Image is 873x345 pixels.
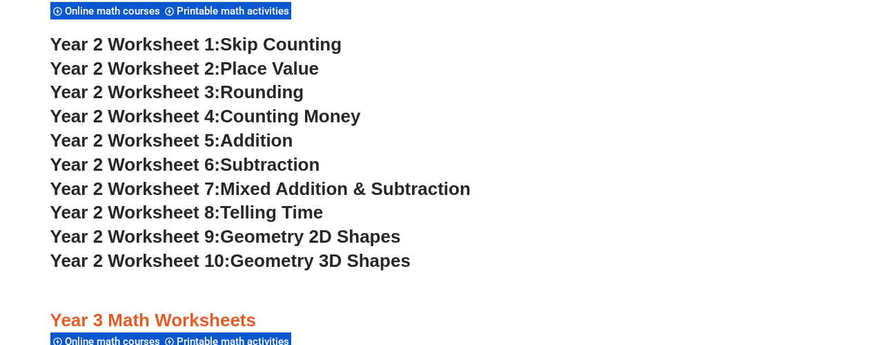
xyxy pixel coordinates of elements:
span: Printable math activities [177,5,293,17]
iframe: Chat Widget [643,189,873,345]
a: Year 2 Worksheet 6:Subtraction [50,154,320,175]
span: Year 2 Worksheet 4: [50,106,221,127]
a: Year 2 Worksheet 10:Geometry 3D Shapes [50,250,411,271]
a: Year 2 Worksheet 9:Geometry 2D Shapes [50,226,401,247]
span: Place Value [220,58,319,79]
span: Year 2 Worksheet 8: [50,202,221,223]
a: Year 2 Worksheet 2:Place Value [50,58,320,79]
a: Year 2 Worksheet 1:Skip Counting [50,34,342,55]
span: Year 2 Worksheet 10: [50,250,230,271]
span: Subtraction [220,154,320,175]
a: Year 2 Worksheet 7:Mixed Addition & Subtraction [50,178,471,199]
span: Telling Time [220,202,323,223]
a: Year 2 Worksheet 3:Rounding [50,82,304,102]
span: Geometry 2D Shapes [220,226,400,247]
a: Year 2 Worksheet 8:Telling Time [50,202,324,223]
span: Rounding [220,82,304,102]
span: Year 2 Worksheet 3: [50,82,221,102]
span: Online math courses [65,5,164,17]
span: Year 2 Worksheet 1: [50,34,221,55]
span: Year 2 Worksheet 7: [50,178,221,199]
span: Year 2 Worksheet 5: [50,130,221,151]
span: Year 2 Worksheet 2: [50,58,221,79]
span: Mixed Addition & Subtraction [220,178,471,199]
span: Year 2 Worksheet 9: [50,226,221,247]
a: Year 2 Worksheet 4:Counting Money [50,106,361,127]
span: Addition [220,130,293,151]
div: Printable math activities [162,1,291,20]
a: Year 2 Worksheet 5:Addition [50,130,293,151]
span: Counting Money [220,106,361,127]
span: Skip Counting [220,34,342,55]
span: Year 2 Worksheet 6: [50,154,221,175]
div: Online math courses [50,1,162,20]
h3: Year 3 Math Worksheets [50,309,823,333]
span: Geometry 3D Shapes [230,250,410,271]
